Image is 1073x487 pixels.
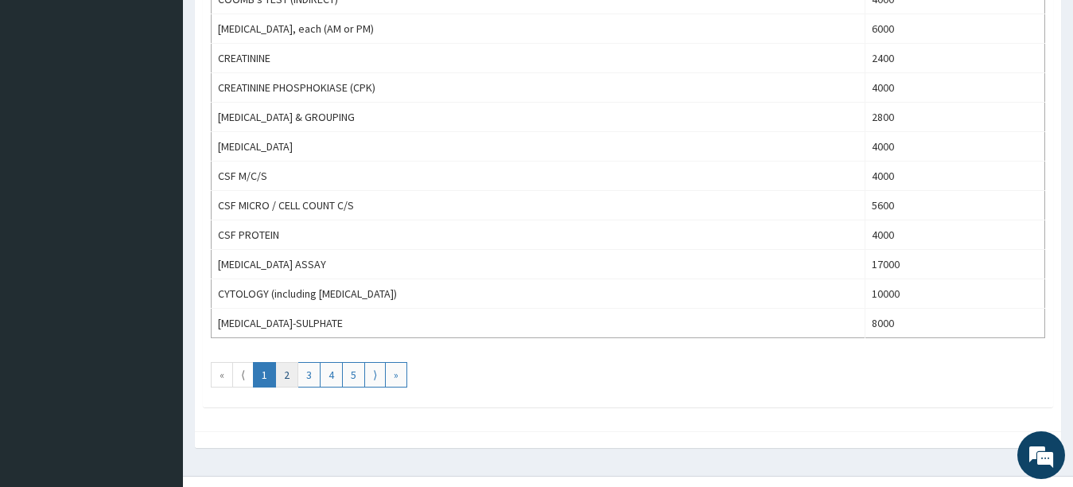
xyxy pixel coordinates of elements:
td: [MEDICAL_DATA], each (AM or PM) [212,14,865,44]
td: 6000 [865,14,1044,44]
td: CSF PROTEIN [212,220,865,250]
a: Go to page number 4 [320,362,343,388]
td: 2400 [865,44,1044,73]
textarea: Type your message and hit 'Enter' [8,321,303,376]
td: CSF M/C/S [212,162,865,191]
a: Go to page number 1 [253,362,276,388]
td: 4000 [865,132,1044,162]
td: 4000 [865,220,1044,250]
a: Go to page number 2 [275,362,298,388]
td: CSF MICRO / CELL COUNT C/S [212,191,865,220]
div: Chat with us now [83,89,267,110]
td: CREATININE PHOSPHOKIASE (CPK) [212,73,865,103]
img: d_794563401_company_1708531726252_794563401 [29,80,64,119]
td: 17000 [865,250,1044,279]
td: [MEDICAL_DATA] [212,132,865,162]
td: 4000 [865,73,1044,103]
td: 5600 [865,191,1044,220]
span: We're online! [92,143,220,304]
a: Go to first page [211,362,233,388]
td: 2800 [865,103,1044,132]
td: 10000 [865,279,1044,309]
td: CYTOLOGY (including [MEDICAL_DATA]) [212,279,865,309]
td: 8000 [865,309,1044,338]
a: Go to page number 5 [342,362,365,388]
div: Minimize live chat window [261,8,299,46]
a: Go to next page [364,362,386,388]
td: [MEDICAL_DATA] & GROUPING [212,103,865,132]
td: [MEDICAL_DATA] ASSAY [212,250,865,279]
a: Go to previous page [232,362,254,388]
a: Go to page number 3 [297,362,321,388]
td: [MEDICAL_DATA]-SULPHATE [212,309,865,338]
td: 4000 [865,162,1044,191]
td: CREATININE [212,44,865,73]
a: Go to last page [385,362,407,388]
